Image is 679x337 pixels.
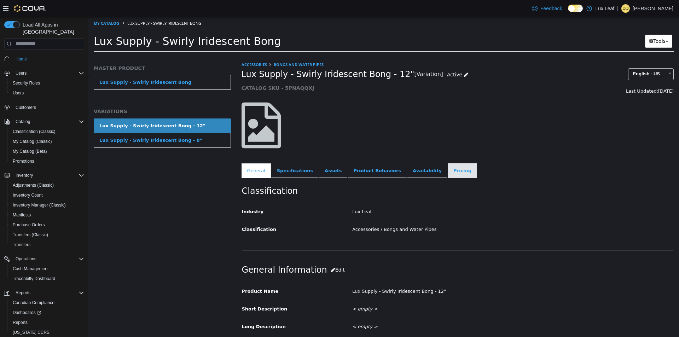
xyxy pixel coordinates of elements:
button: Home [1,54,87,64]
span: Lux Supply - Swirly Iridescent Bong - 12" [153,52,326,63]
button: Catalog [13,117,33,126]
span: Load All Apps in [GEOGRAPHIC_DATA] [20,21,84,35]
button: Manifests [7,210,87,220]
span: Users [13,90,24,96]
button: Inventory [1,170,87,180]
span: Classification (Classic) [13,129,56,134]
a: Customers [13,103,39,112]
a: General [153,146,182,161]
span: Cash Management [10,265,84,273]
h5: CATALOG SKU - 5PNAQQXJ [153,68,475,74]
a: Manifests [10,211,34,219]
span: Last Updated: [538,71,570,77]
h2: Classification [153,169,585,180]
h5: VARIATIONS [5,91,143,98]
span: Industry [153,192,175,197]
img: Cova [14,5,46,12]
a: Dashboards [7,308,87,318]
span: Purchase Orders [10,221,84,229]
span: Operations [16,256,36,262]
a: Inventory Manager (Classic) [10,201,69,209]
span: Reports [13,320,28,325]
button: Canadian Compliance [7,298,87,308]
input: Dark Mode [568,5,583,12]
button: Classification (Classic) [7,127,87,136]
a: English - US [540,51,585,63]
span: DD [622,4,628,13]
span: Canadian Compliance [13,300,54,306]
div: Dustin Desnoyer [621,4,630,13]
div: Lux Supply - Swirly Iridescent Bong - 8" [11,120,114,127]
a: Transfers (Classic) [10,231,51,239]
a: Canadian Compliance [10,298,57,307]
button: Security Roles [7,78,87,88]
p: [PERSON_NAME] [633,4,673,13]
div: Lux Leaf [259,189,590,201]
button: Users [1,68,87,78]
a: My Catalog [5,4,31,9]
a: Adjustments (Classic) [10,181,57,190]
span: Promotions [13,158,34,164]
span: Operations [13,255,84,263]
a: Users [10,89,27,97]
span: Adjustments (Classic) [10,181,84,190]
div: Accessories / Bongs and Water Pipes [259,207,590,219]
span: Inventory [13,171,84,180]
p: | [617,4,619,13]
a: Reports [10,318,30,327]
button: Reports [7,318,87,327]
a: Classification (Classic) [10,127,58,136]
a: Traceabilty Dashboard [10,274,58,283]
a: Availability [319,146,359,161]
a: Lux Supply - Swirly Iridescent Bong [5,58,143,73]
a: Product Behaviors [259,146,318,161]
button: Transfers (Classic) [7,230,87,240]
span: My Catalog (Classic) [10,137,84,146]
span: Feedback [540,5,562,12]
span: Long Description [153,307,197,312]
a: Assets [231,146,259,161]
a: Promotions [10,157,37,165]
button: Transfers [7,240,87,250]
a: Transfers [10,240,33,249]
span: Security Roles [10,79,84,87]
a: Pricing [359,146,389,161]
span: Classification [153,210,188,215]
button: Promotions [7,156,87,166]
button: Cash Management [7,264,87,274]
span: Classification (Classic) [10,127,84,136]
button: Tools [557,18,584,31]
span: Dashboards [13,310,41,315]
a: My Catalog (Beta) [10,147,50,156]
span: English - US [540,52,576,63]
button: Inventory Count [7,190,87,200]
span: Catalog [13,117,84,126]
button: Operations [1,254,87,264]
span: Short Description [153,289,199,295]
div: < empty > [259,286,590,298]
a: My Catalog (Classic) [10,137,55,146]
span: Home [16,56,27,62]
button: Inventory Manager (Classic) [7,200,87,210]
span: Washington CCRS [10,328,84,337]
span: Inventory Manager (Classic) [13,202,66,208]
span: Adjustments (Classic) [13,182,54,188]
button: Users [13,69,29,77]
button: Reports [1,288,87,298]
a: [US_STATE] CCRS [10,328,52,337]
div: < empty > [259,304,590,316]
span: Transfers [10,240,84,249]
span: Transfers (Classic) [10,231,84,239]
a: Home [13,55,30,63]
button: Adjustments (Classic) [7,180,87,190]
p: Lux Leaf [596,4,615,13]
span: Purchase Orders [13,222,45,228]
span: Active [359,55,374,60]
span: [US_STATE] CCRS [13,330,50,335]
span: Users [10,89,84,97]
span: Reports [13,289,84,297]
span: Users [13,69,84,77]
span: Inventory Manager (Classic) [10,201,84,209]
span: Promotions [10,157,84,165]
